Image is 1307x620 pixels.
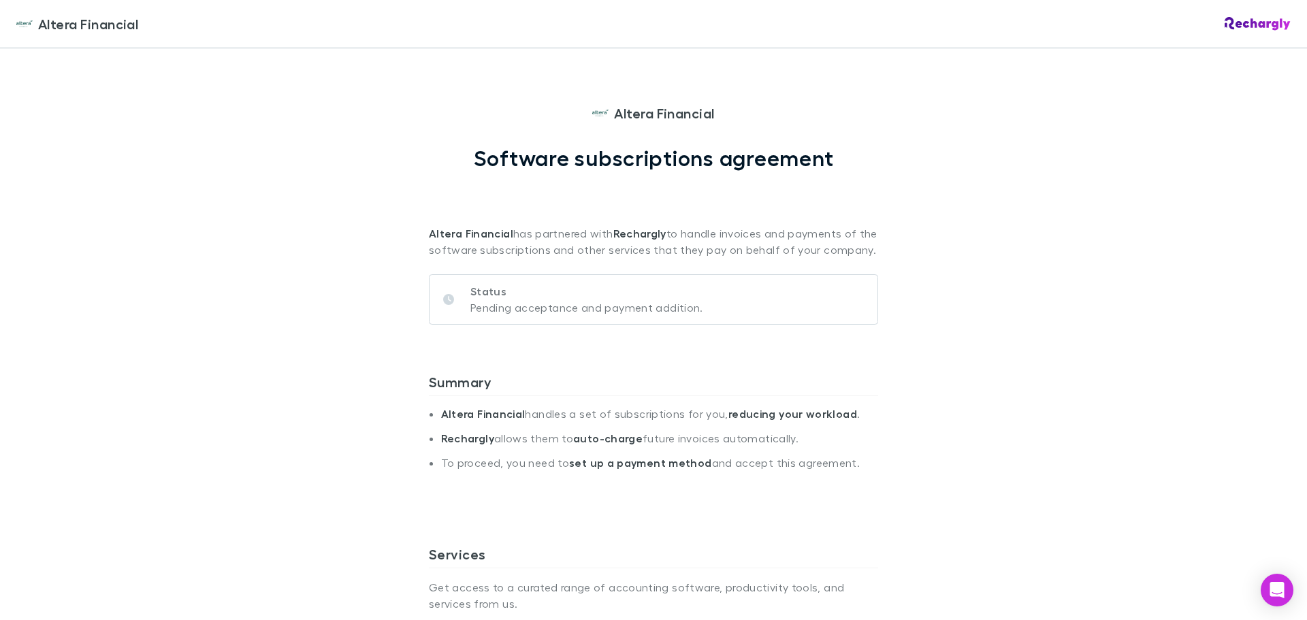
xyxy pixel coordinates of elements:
[16,16,33,32] img: Altera Financial's Logo
[569,456,711,470] strong: set up a payment method
[441,456,878,480] li: To proceed, you need to and accept this agreement.
[429,171,878,258] p: has partnered with to handle invoices and payments of the software subscriptions and other servic...
[1261,574,1293,606] div: Open Intercom Messenger
[429,374,878,395] h3: Summary
[441,431,494,445] strong: Rechargly
[474,145,834,171] h1: Software subscriptions agreement
[429,546,878,568] h3: Services
[470,299,703,316] p: Pending acceptance and payment addition.
[470,283,703,299] p: Status
[614,103,714,123] span: Altera Financial
[613,227,666,240] strong: Rechargly
[728,407,857,421] strong: reducing your workload
[592,105,609,121] img: Altera Financial's Logo
[1225,17,1291,31] img: Rechargly Logo
[429,227,513,240] strong: Altera Financial
[441,407,526,421] strong: Altera Financial
[38,14,138,34] span: Altera Financial
[441,407,878,431] li: handles a set of subscriptions for you, .
[441,431,878,456] li: allows them to future invoices automatically.
[573,431,643,445] strong: auto-charge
